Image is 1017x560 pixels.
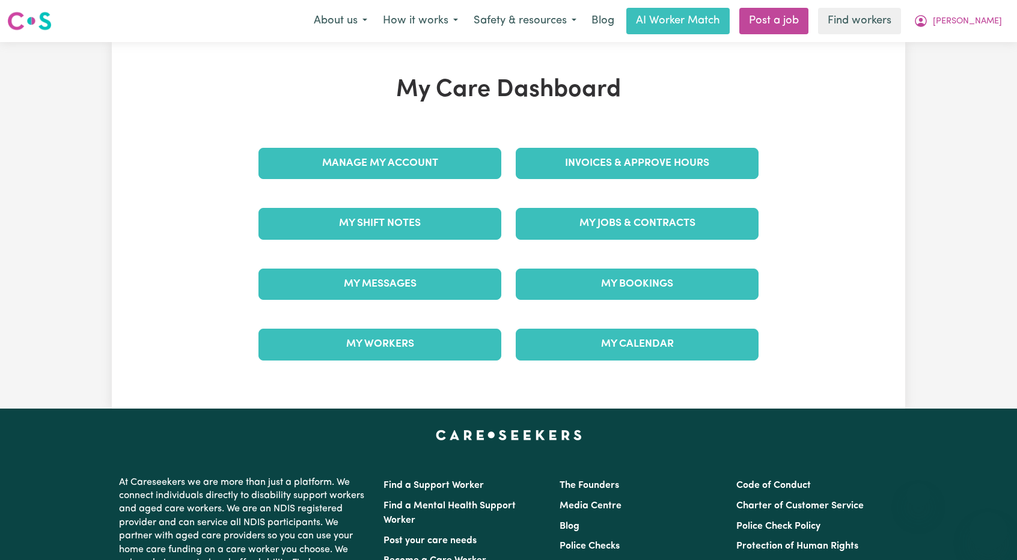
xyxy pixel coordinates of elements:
a: Blog [560,522,579,531]
a: Find a Support Worker [383,481,484,490]
img: Careseekers logo [7,10,52,32]
a: My Bookings [516,269,759,300]
button: Safety & resources [466,8,584,34]
a: The Founders [560,481,619,490]
a: Protection of Human Rights [736,541,858,551]
a: Post your care needs [383,536,477,546]
iframe: Button to launch messaging window [969,512,1007,550]
a: My Jobs & Contracts [516,208,759,239]
button: How it works [375,8,466,34]
a: Post a job [739,8,808,34]
a: Invoices & Approve Hours [516,148,759,179]
a: Code of Conduct [736,481,811,490]
a: Police Check Policy [736,522,820,531]
a: Careseekers logo [7,7,52,35]
a: My Workers [258,329,501,360]
a: My Messages [258,269,501,300]
span: [PERSON_NAME] [933,15,1002,28]
a: Media Centre [560,501,621,511]
a: Blog [584,8,621,34]
a: Manage My Account [258,148,501,179]
a: Charter of Customer Service [736,501,864,511]
h1: My Care Dashboard [251,76,766,105]
a: Find a Mental Health Support Worker [383,501,516,525]
a: Police Checks [560,541,620,551]
a: Careseekers home page [436,430,582,440]
a: Find workers [818,8,901,34]
a: My Calendar [516,329,759,360]
button: My Account [906,8,1010,34]
a: My Shift Notes [258,208,501,239]
iframe: Close message [906,483,930,507]
button: About us [306,8,375,34]
a: AI Worker Match [626,8,730,34]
